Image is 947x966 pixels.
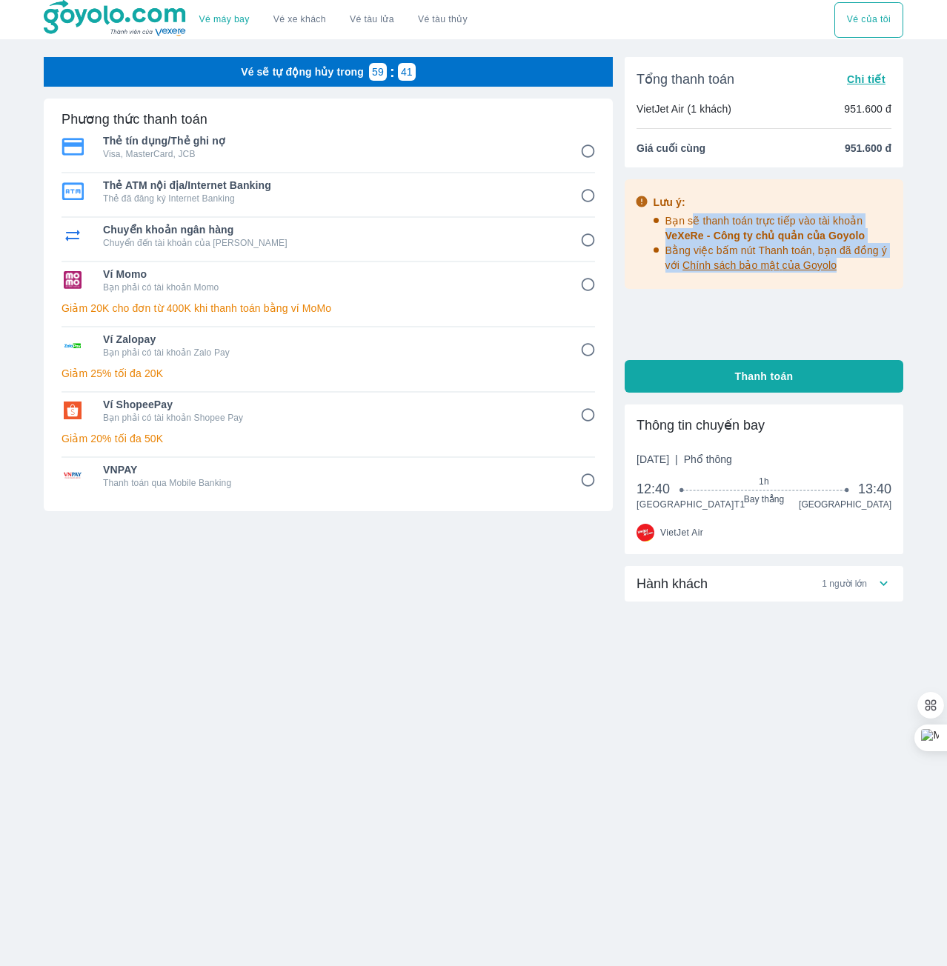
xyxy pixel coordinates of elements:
img: Ví Zalopay [62,336,84,354]
div: choose transportation mode [834,2,903,38]
img: Ví ShopeePay [62,402,84,419]
p: Giảm 25% tối đa 20K [62,366,595,381]
span: 1h [682,476,846,487]
span: Thẻ ATM nội địa/Internet Banking [103,178,559,193]
div: Thẻ tín dụng/Thẻ ghi nợThẻ tín dụng/Thẻ ghi nợVisa, MasterCard, JCB [62,129,595,164]
img: VNPAY [62,467,84,484]
p: Bạn phải có tài khoản Shopee Pay [103,412,559,424]
p: Giảm 20% tối đa 50K [62,431,595,446]
p: Bạn phải có tài khoản Momo [103,282,559,293]
p: 951.600 đ [844,101,891,116]
div: Thông tin chuyến bay [637,416,891,434]
button: Chi tiết [841,69,891,90]
a: Vé máy bay [199,14,250,25]
button: Vé tàu thủy [406,2,479,38]
span: Ví Momo [103,267,559,282]
img: Thẻ ATM nội địa/Internet Banking [62,182,84,200]
span: VeXeRe - Công ty chủ quản của Goyolo [665,230,865,242]
p: Bằng việc bấm nút Thanh toán, bạn đã đồng ý với [665,243,894,273]
div: Chuyển khoản ngân hàngChuyển khoản ngân hàngChuyển đến tài khoản của [PERSON_NAME] [62,218,595,253]
p: 59 [372,64,384,79]
p: Thanh toán qua Mobile Banking [103,477,559,489]
button: Thanh toán [625,360,903,393]
span: Thẻ tín dụng/Thẻ ghi nợ [103,133,559,148]
p: Bạn phải có tài khoản Zalo Pay [103,347,559,359]
div: Lưu ý: [654,195,894,210]
div: VNPAYVNPAYThanh toán qua Mobile Banking [62,458,595,493]
span: Chi tiết [847,73,885,85]
span: Phổ thông [684,453,732,465]
span: Bay thẳng [682,493,846,505]
div: Ví MomoVí MomoBạn phải có tài khoản Momo [62,262,595,298]
p: : [387,64,398,79]
p: VietJet Air (1 khách) [637,101,731,116]
img: Chuyển khoản ngân hàng [62,227,84,244]
div: choose transportation mode [187,2,479,38]
p: Giảm 20K cho đơn từ 400K khi thanh toán bằng ví MoMo [62,301,595,316]
span: 951.600 đ [845,141,891,156]
div: Ví ZalopayVí ZalopayBạn phải có tài khoản Zalo Pay [62,327,595,363]
p: Visa, MasterCard, JCB [103,148,559,160]
div: Hành khách1 người lớn [625,566,903,602]
a: Vé xe khách [273,14,326,25]
span: 13:40 [858,480,891,498]
button: Vé của tôi [834,2,903,38]
p: 41 [401,64,413,79]
h6: Phương thức thanh toán [62,110,207,128]
span: 1 người lớn [822,578,867,590]
p: Chuyển đến tài khoản của [PERSON_NAME] [103,237,559,249]
p: Vé sẽ tự động hủy trong [241,64,364,79]
img: Thẻ tín dụng/Thẻ ghi nợ [62,138,84,156]
span: VietJet Air [660,527,703,539]
p: Thẻ đã đăng ký Internet Banking [103,193,559,204]
span: [DATE] [637,452,732,467]
span: Tổng thanh toán [637,70,734,88]
span: Hành khách [637,575,708,593]
span: Bạn sẽ thanh toán trực tiếp vào tài khoản [665,215,865,242]
span: Thanh toán [735,369,794,384]
span: Ví Zalopay [103,332,559,347]
span: Ví ShopeePay [103,397,559,412]
span: Giá cuối cùng [637,141,705,156]
span: VNPAY [103,462,559,477]
img: Ví Momo [62,271,84,289]
span: Chuyển khoản ngân hàng [103,222,559,237]
div: Ví ShopeePayVí ShopeePayBạn phải có tài khoản Shopee Pay [62,393,595,428]
span: 12:40 [637,480,682,498]
div: Thẻ ATM nội địa/Internet BankingThẻ ATM nội địa/Internet BankingThẻ đã đăng ký Internet Banking [62,173,595,209]
span: Chính sách bảo mật của Goyolo [682,259,837,271]
span: | [675,453,678,465]
a: Vé tàu lửa [338,2,406,38]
